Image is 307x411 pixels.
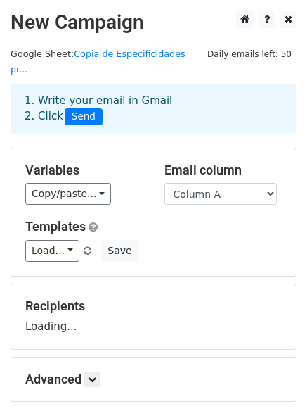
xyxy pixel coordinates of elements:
[65,108,103,125] span: Send
[11,49,185,75] a: Copia de Especificidades pr...
[25,298,282,335] div: Loading...
[25,219,86,234] a: Templates
[11,49,185,75] small: Google Sheet:
[25,183,111,205] a: Copy/paste...
[202,46,296,62] span: Daily emails left: 50
[25,240,79,262] a: Load...
[14,93,293,125] div: 1. Write your email in Gmail 2. Click
[164,163,282,178] h5: Email column
[25,163,143,178] h5: Variables
[25,372,282,387] h5: Advanced
[11,11,296,34] h2: New Campaign
[101,240,138,262] button: Save
[202,49,296,59] a: Daily emails left: 50
[25,298,282,314] h5: Recipients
